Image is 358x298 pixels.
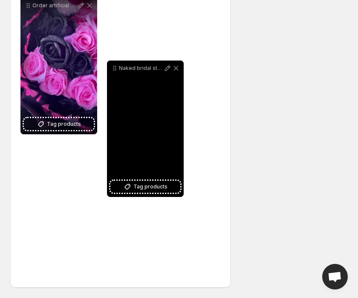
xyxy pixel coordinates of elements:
[107,61,184,197] div: Naked bridal style mixed bouquet Would you pay 65 for this for your wedding Message ahmasfloras f...
[24,118,94,130] button: Tag products
[47,120,81,128] span: Tag products
[322,264,348,289] a: Open chat
[119,65,163,72] p: Naked bridal style mixed bouquet Would you pay 65 for this for your wedding Message ahmasfloras f...
[110,181,180,193] button: Tag products
[32,2,77,9] p: Order artificial roses for a budget friendly option that lasts forever Get yours [DATE] when you ...
[133,182,167,191] span: Tag products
